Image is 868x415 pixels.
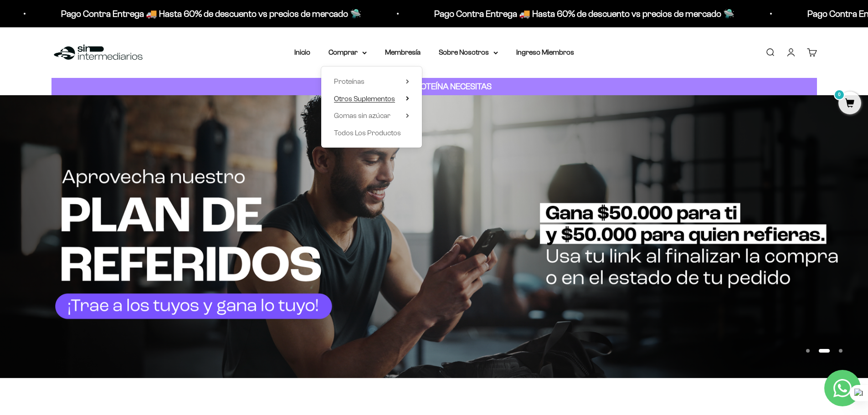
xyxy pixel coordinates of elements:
[334,112,390,119] span: Gomas sin azúcar
[334,110,409,122] summary: Gomas sin azúcar
[432,6,733,21] p: Pago Contra Entrega 🚚 Hasta 60% de descuento vs precios de mercado 🛸
[834,89,845,100] mark: 0
[334,95,395,102] span: Otros Suplementos
[59,6,360,21] p: Pago Contra Entrega 🚚 Hasta 60% de descuento vs precios de mercado 🛸
[334,127,409,139] a: Todos Los Productos
[439,46,498,58] summary: Sobre Nosotros
[334,76,409,87] summary: Proteínas
[329,46,367,58] summary: Comprar
[376,82,492,91] strong: CUANTA PROTEÍNA NECESITAS
[385,48,421,56] a: Membresía
[334,129,401,137] span: Todos Los Productos
[838,99,861,109] a: 0
[294,48,310,56] a: Inicio
[516,48,574,56] a: Ingreso Miembros
[334,77,365,85] span: Proteínas
[334,93,409,105] summary: Otros Suplementos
